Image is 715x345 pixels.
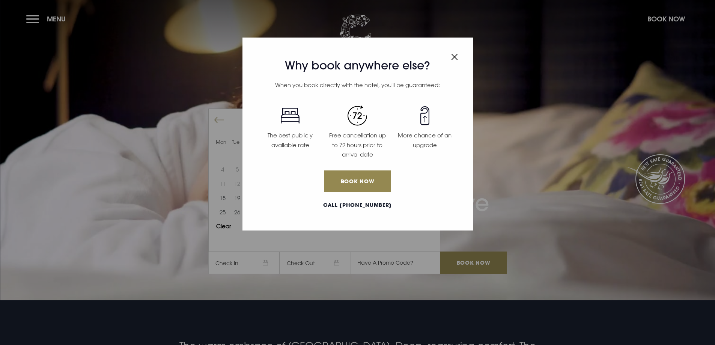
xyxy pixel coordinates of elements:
[261,131,319,150] p: The best publicly available rate
[328,131,387,160] p: Free cancellation up to 72 hours prior to arrival date
[257,201,459,209] a: Call [PHONE_NUMBER]
[257,59,459,72] h3: Why book anywhere else?
[324,170,391,192] a: Book Now
[257,80,459,90] p: When you book directly with the hotel, you'll be guaranteed:
[396,131,454,150] p: More chance of an upgrade
[451,50,458,62] button: Close modal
